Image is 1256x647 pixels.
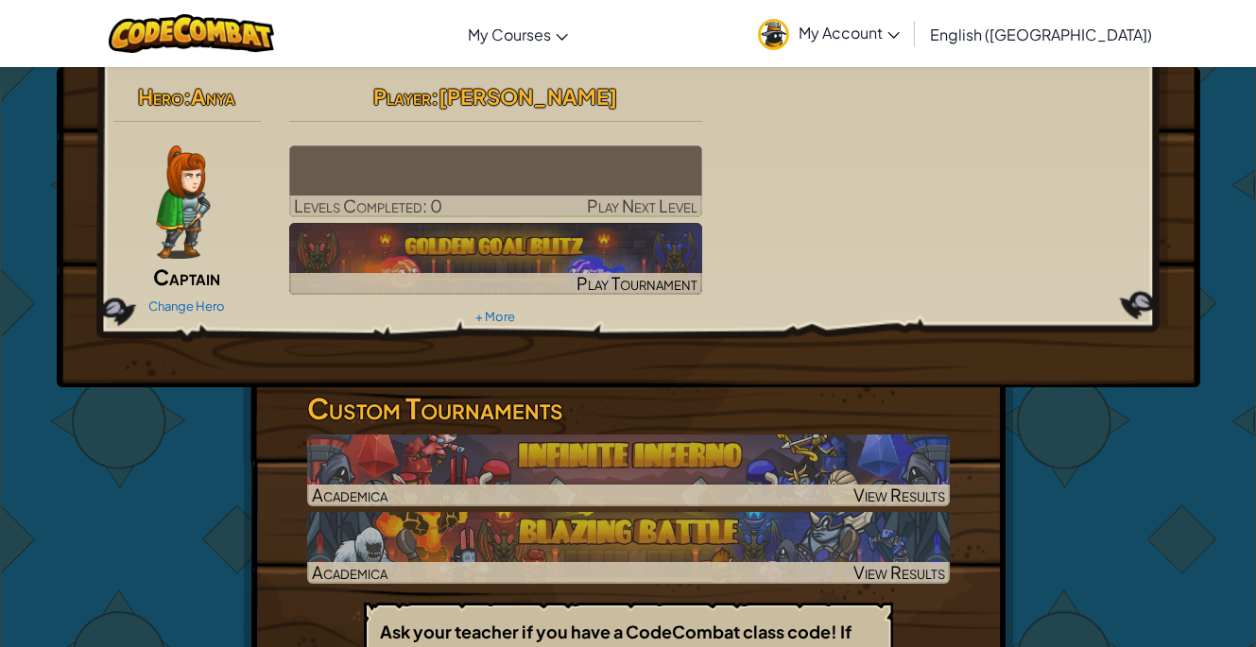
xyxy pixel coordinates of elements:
[748,4,909,63] a: My Account
[289,223,702,295] img: Golden Goal
[373,83,431,110] span: Player
[289,145,702,217] a: Play Next Level
[307,434,950,506] img: Infinite Inferno
[307,512,950,584] a: AcademicaView Results
[183,83,191,110] span: :
[853,484,945,505] span: View Results
[289,223,702,295] a: Play Tournament
[431,83,439,110] span: :
[153,264,220,290] span: Captain
[587,195,697,216] span: Play Next Level
[799,23,900,43] span: My Account
[439,83,617,110] span: [PERSON_NAME]
[312,484,387,505] span: Academica
[758,19,789,50] img: avatar
[307,434,950,506] a: AcademicaView Results
[576,272,697,294] span: Play Tournament
[468,25,551,44] span: My Courses
[312,561,387,583] span: Academica
[920,9,1161,60] a: English ([GEOGRAPHIC_DATA])
[475,309,515,324] a: + More
[109,14,274,53] img: CodeCombat logo
[156,145,210,259] img: captain-pose.png
[138,83,183,110] span: Hero
[853,561,945,583] span: View Results
[307,512,950,584] img: Blazing Battle
[148,298,225,314] a: Change Hero
[191,83,235,110] span: Anya
[294,195,442,216] span: Levels Completed: 0
[930,25,1152,44] span: English ([GEOGRAPHIC_DATA])
[307,387,950,430] h3: Custom Tournaments
[458,9,577,60] a: My Courses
